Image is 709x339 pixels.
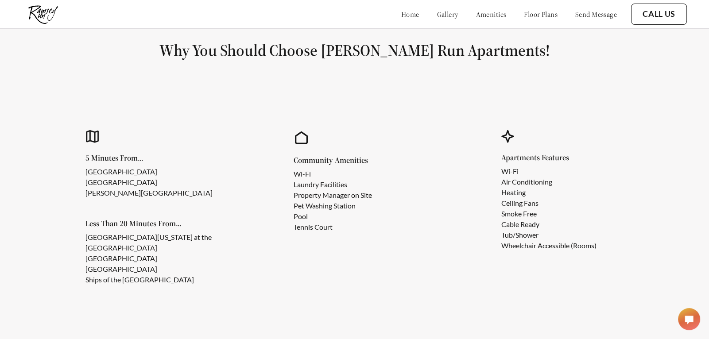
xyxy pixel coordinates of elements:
li: Heating [501,187,597,198]
li: Air Conditioning [501,177,597,187]
li: [GEOGRAPHIC_DATA][US_STATE] at the [GEOGRAPHIC_DATA] [85,232,225,253]
a: gallery [437,10,458,19]
li: Ships of the [GEOGRAPHIC_DATA] [85,274,225,285]
li: [GEOGRAPHIC_DATA] [85,264,225,274]
a: home [401,10,419,19]
li: [GEOGRAPHIC_DATA] [85,166,213,177]
li: Property Manager on Site [294,190,372,200]
li: [GEOGRAPHIC_DATA] [85,253,225,264]
li: Cable Ready [501,219,597,230]
li: Wi-Fi [501,166,597,177]
li: Ceiling Fans [501,198,597,208]
li: Pet Washing Station [294,200,372,211]
h5: 5 Minutes From... [85,154,227,162]
a: amenities [476,10,507,19]
li: Tub/Shower [501,230,597,240]
li: Pool [294,211,372,222]
a: send message [575,10,617,19]
button: Call Us [631,4,687,25]
li: [PERSON_NAME][GEOGRAPHIC_DATA] [85,188,213,198]
a: Call Us [643,9,675,19]
img: Company logo [22,2,64,26]
h5: Apartments Features [501,154,611,162]
h5: Less Than 20 Minutes From... [85,220,239,227]
li: Laundry Facilities [294,179,372,190]
li: [GEOGRAPHIC_DATA] [85,177,213,188]
h1: Why You Should Choose [PERSON_NAME] Run Apartments! [21,40,688,60]
h5: Community Amenities [294,156,386,164]
a: floor plans [524,10,558,19]
li: Wi-Fi [294,169,372,179]
li: Tennis Court [294,222,372,232]
li: Smoke Free [501,208,597,219]
li: Wheelchair Accessible (Rooms) [501,240,597,251]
